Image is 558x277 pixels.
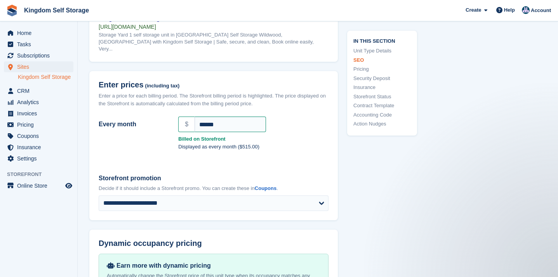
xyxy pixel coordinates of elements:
span: Coupons [17,131,64,141]
a: menu [4,28,73,38]
span: Pricing [17,119,64,130]
img: stora-icon-8386f47178a22dfd0bd8f6a31ec36ba5ce8667c1dd55bd0f319d3a0aa187defe.svg [6,5,18,16]
a: Security Deposit [353,74,411,82]
div: Earn more with dynamic pricing [107,262,320,270]
span: Enter prices [99,80,144,89]
a: Accounting Code [353,111,411,118]
span: Storefront [7,171,77,178]
a: menu [4,180,73,191]
span: Online Store [17,180,64,191]
a: menu [4,119,73,130]
p: Decide if it should include a Storefront promo. You can create these in . [99,185,329,192]
a: menu [4,97,73,108]
a: menu [4,153,73,164]
a: menu [4,108,73,119]
p: Displayed as every month ($515.00) [178,143,329,151]
a: Pricing [353,65,411,73]
a: Unit Type Details [353,47,411,55]
label: Every month [99,120,169,129]
div: Enter a price for each billing period. The Storefront billing period is highlighted. The price di... [99,92,329,107]
span: Insurance [17,142,64,153]
a: Kingdom Self Storage [18,73,73,81]
a: Contract Template [353,102,411,110]
span: In this section [353,37,411,44]
span: (including tax) [145,83,180,89]
span: Help [504,6,515,14]
span: Create [466,6,481,14]
a: menu [4,85,73,96]
a: Storefront Status [353,92,411,100]
div: [URL][DOMAIN_NAME] [99,23,329,30]
a: Insurance [353,84,411,91]
a: menu [4,131,73,141]
span: Sites [17,61,64,72]
a: Action Nudges [353,120,411,128]
span: Analytics [17,97,64,108]
a: Preview store [64,181,73,190]
img: Bradley Werlin [522,6,530,14]
span: Home [17,28,64,38]
span: Invoices [17,108,64,119]
a: menu [4,50,73,61]
div: Storage Yard 1 self storage unit in [GEOGRAPHIC_DATA] Self Storage Wildwood, [GEOGRAPHIC_DATA] wi... [99,31,329,52]
span: CRM [17,85,64,96]
span: Settings [17,153,64,164]
a: menu [4,39,73,50]
a: menu [4,61,73,72]
span: Dynamic occupancy pricing [99,239,202,248]
label: Storefront promotion [99,174,329,183]
strong: Billed on Storefront [178,135,329,143]
a: SEO [353,56,411,64]
span: Subscriptions [17,50,64,61]
span: Tasks [17,39,64,50]
span: Account [531,7,551,14]
a: menu [4,142,73,153]
a: Kingdom Self Storage [21,4,92,17]
a: Coupons [255,185,276,191]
